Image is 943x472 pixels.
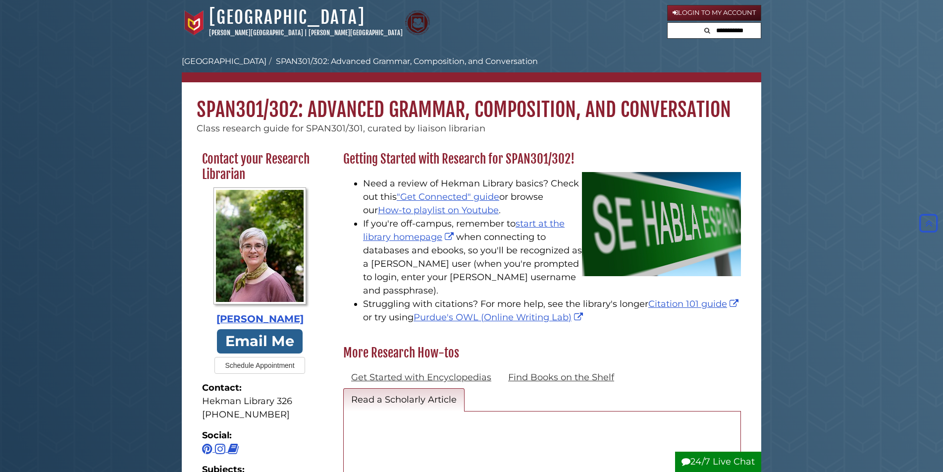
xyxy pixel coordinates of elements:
a: [GEOGRAPHIC_DATA] [182,57,266,66]
i: Search [704,27,710,34]
a: [GEOGRAPHIC_DATA] [209,6,365,28]
button: Search [701,23,713,36]
strong: Contact: [202,381,317,395]
a: SPAN301/302: Advanced Grammar, Composition, and Conversation [276,57,538,66]
span: | [305,29,307,37]
nav: breadcrumb [182,56,761,82]
a: Login to My Account [667,5,761,21]
li: If you're off-campus, remember to when connecting to databases and ebooks, so you'll be recognize... [363,217,741,297]
a: Email Me [217,329,303,354]
a: Back to Top [917,218,941,229]
a: How-to playlist on Youtube [378,205,499,216]
a: [PERSON_NAME][GEOGRAPHIC_DATA] [209,29,303,37]
a: Read a Scholarly Article [343,388,465,412]
div: Hekman Library 326 [202,395,317,408]
a: [PERSON_NAME][GEOGRAPHIC_DATA] [309,29,403,37]
a: "Get Connected" guide [397,191,499,202]
a: Find Books on the Shelf [500,366,622,389]
h1: SPAN301/302: Advanced Grammar, Composition, and Conversation [182,82,761,122]
img: Profile Photo [213,187,306,304]
strong: Social: [202,429,317,442]
button: Schedule Appointment [214,357,305,374]
h2: Contact your Research Librarian [197,151,322,182]
h2: Getting Started with Research for SPAN301/302! [338,151,746,167]
img: Calvin University [182,10,207,35]
li: Need a review of Hekman Library basics? Check out this or browse our . [363,177,741,217]
h2: More Research How-tos [338,345,746,361]
li: Struggling with citations? For more help, see the library's longer or try using [363,297,741,324]
a: Profile Photo [PERSON_NAME] [202,187,317,327]
a: start at the library homepage [363,218,565,242]
a: Citation 101 guide [648,298,741,309]
div: [PHONE_NUMBER] [202,408,317,421]
button: 24/7 Live Chat [675,452,761,472]
img: Calvin Theological Seminary [405,10,430,35]
span: Class research guide for SPAN301/301, curated by liaison librarian [197,123,485,134]
a: Purdue's OWL (Online Writing Lab) [414,312,585,323]
div: [PERSON_NAME] [202,312,317,327]
a: Get Started with Encyclopedias [343,366,499,389]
